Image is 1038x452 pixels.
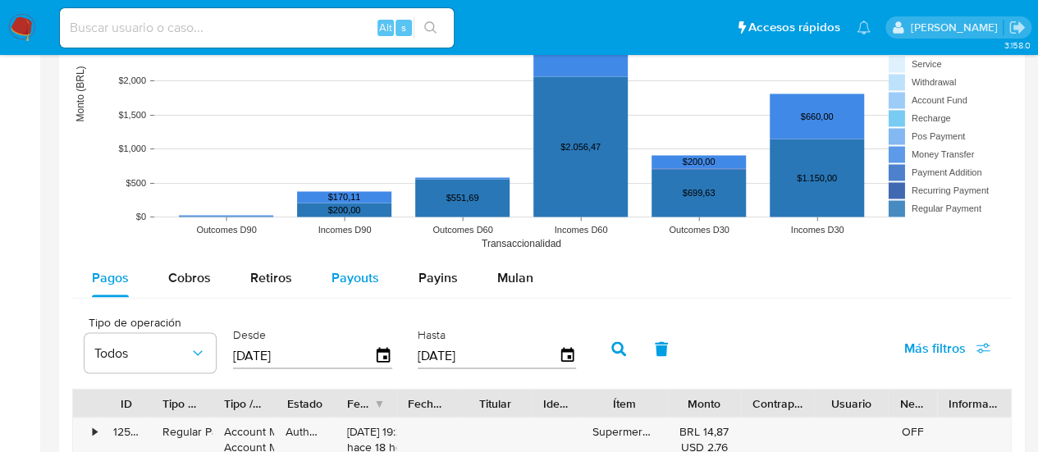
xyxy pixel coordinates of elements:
span: Accesos rápidos [748,19,840,36]
span: 3.158.0 [1004,39,1030,52]
p: nicolas.tyrkiel@mercadolibre.com [910,20,1003,35]
input: Buscar usuario o caso... [60,17,454,39]
span: Alt [379,20,392,35]
a: Notificaciones [857,21,871,34]
a: Salir [1008,19,1026,36]
button: search-icon [414,16,447,39]
span: s [401,20,406,35]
